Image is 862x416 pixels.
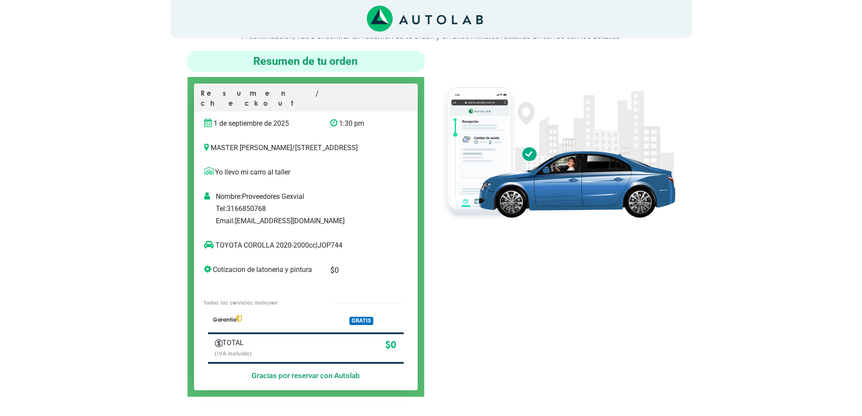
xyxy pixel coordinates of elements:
[205,118,317,129] p: 1 de septiembre de 2025
[215,350,252,357] small: (IVA incluido)
[201,88,411,111] p: Resumen / checkout
[367,14,483,23] a: Link al sitio de autolab
[191,54,421,68] h4: Resumen de tu orden
[296,338,396,352] p: $ 0
[213,315,318,324] p: Garantía
[216,191,414,202] p: Nombre: Proveedores Gexvial
[330,265,389,276] p: $ 0
[349,317,373,325] span: GRATIS
[205,240,389,251] p: TOYOTA COROLLA 2020-2000cc | JOP744
[205,167,407,178] p: Yo llevo mi carro al taller
[215,338,283,348] p: TOTAL
[208,371,404,380] h5: Gracias por reservar con Autolab
[205,265,317,275] p: Cotizacion de latoneria y pintura
[215,339,223,347] img: Autobooking-Iconos-23.png
[330,118,389,129] p: 1:30 pm
[205,143,407,153] p: MASTER [PERSON_NAME] / [STREET_ADDRESS]
[216,204,414,214] p: Tel: 3166850768
[216,216,414,226] p: Email: [EMAIL_ADDRESS][DOMAIN_NAME]
[204,299,315,307] p: Todos los servicios incluyen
